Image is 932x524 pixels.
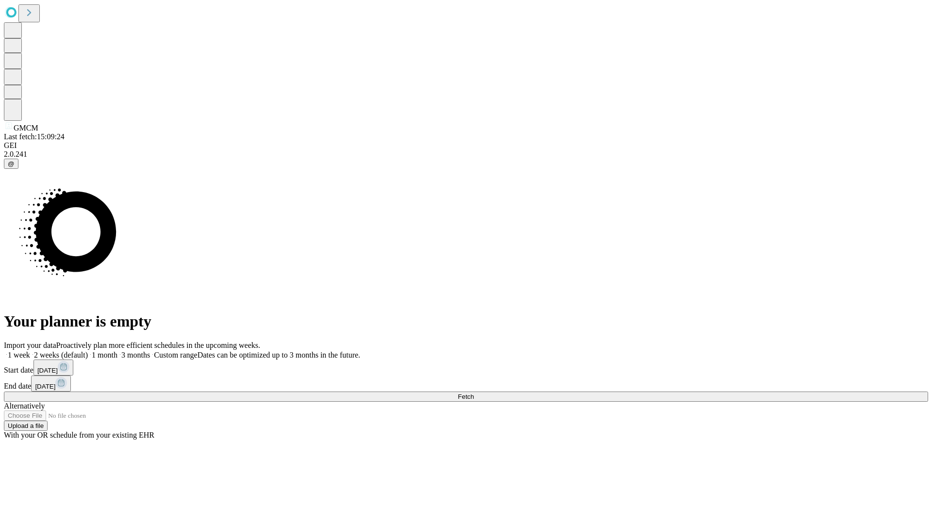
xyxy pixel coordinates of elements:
[31,376,71,392] button: [DATE]
[4,402,45,410] span: Alternatively
[34,351,88,359] span: 2 weeks (default)
[37,367,58,374] span: [DATE]
[4,159,18,169] button: @
[154,351,197,359] span: Custom range
[4,132,65,141] span: Last fetch: 15:09:24
[4,376,928,392] div: End date
[4,150,928,159] div: 2.0.241
[4,392,928,402] button: Fetch
[121,351,150,359] span: 3 months
[4,141,928,150] div: GEI
[4,360,928,376] div: Start date
[198,351,360,359] span: Dates can be optimized up to 3 months in the future.
[56,341,260,349] span: Proactively plan more efficient schedules in the upcoming weeks.
[33,360,73,376] button: [DATE]
[8,160,15,167] span: @
[35,383,55,390] span: [DATE]
[8,351,30,359] span: 1 week
[4,341,56,349] span: Import your data
[4,421,48,431] button: Upload a file
[14,124,38,132] span: GMCM
[4,431,154,439] span: With your OR schedule from your existing EHR
[92,351,117,359] span: 1 month
[458,393,474,400] span: Fetch
[4,312,928,330] h1: Your planner is empty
